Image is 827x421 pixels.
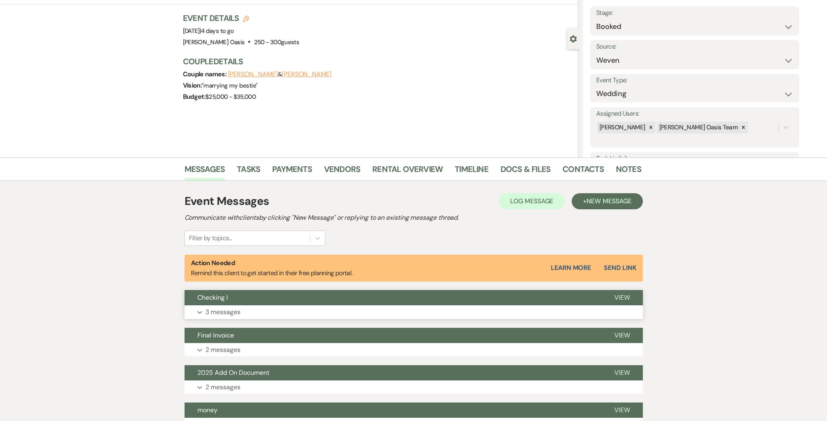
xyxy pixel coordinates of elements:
[183,81,202,90] span: Vision:
[282,71,332,78] button: [PERSON_NAME]
[237,163,260,180] a: Tasks
[205,307,240,317] p: 3 messages
[604,265,636,271] button: Send Link
[200,27,234,35] span: |
[570,35,577,42] button: Close lead details
[601,403,643,418] button: View
[272,163,312,180] a: Payments
[616,163,641,180] a: Notes
[596,41,793,53] label: Source:
[191,258,353,278] p: Remind this client to get started in their free planning portal.
[189,233,232,243] div: Filter by topics...
[596,7,793,19] label: Stage:
[614,331,630,339] span: View
[228,71,278,78] button: [PERSON_NAME]
[597,122,646,133] div: [PERSON_NAME]
[197,368,269,377] span: 2025 Add On Document
[614,406,630,414] span: View
[657,122,739,133] div: [PERSON_NAME] Oasis Team
[205,93,256,101] span: $25,000 - $35,000
[185,213,643,223] h2: Communicate with clients by clicking "New Message" or replying to an existing message thread.
[572,193,642,209] button: +New Message
[185,290,601,305] button: Checking I
[183,12,300,24] h3: Event Details
[601,365,643,380] button: View
[185,403,601,418] button: money
[191,259,235,267] strong: Action Needed
[587,197,631,205] span: New Message
[455,163,488,180] a: Timeline
[614,293,630,302] span: View
[185,365,601,380] button: 2025 Add On Document
[510,197,553,205] span: Log Message
[183,70,228,78] span: Couple names:
[614,368,630,377] span: View
[596,108,793,120] label: Assigned Users:
[562,163,604,180] a: Contacts
[185,328,601,343] button: Final Invoice
[185,343,643,357] button: 2 messages
[372,163,443,180] a: Rental Overview
[183,56,571,67] h3: Couple Details
[201,27,234,35] span: 4 days to go
[596,153,793,165] label: Task List(s):
[183,38,245,46] span: [PERSON_NAME] Oasis
[601,290,643,305] button: View
[185,193,269,210] h1: Event Messages
[197,406,218,414] span: money
[254,38,299,46] span: 250 - 300 guests
[601,328,643,343] button: View
[185,380,643,394] button: 2 messages
[185,305,643,319] button: 3 messages
[205,382,240,392] p: 2 messages
[205,345,240,355] p: 2 messages
[183,92,206,101] span: Budget:
[551,263,591,273] a: Learn More
[185,163,225,180] a: Messages
[501,163,550,180] a: Docs & Files
[197,331,234,339] span: Final Invoice
[324,163,360,180] a: Vendors
[499,193,564,209] button: Log Message
[183,27,234,35] span: [DATE]
[596,75,793,86] label: Event Type:
[197,293,228,302] span: Checking I
[228,70,332,78] span: &
[202,82,257,90] span: " marrying my bestie "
